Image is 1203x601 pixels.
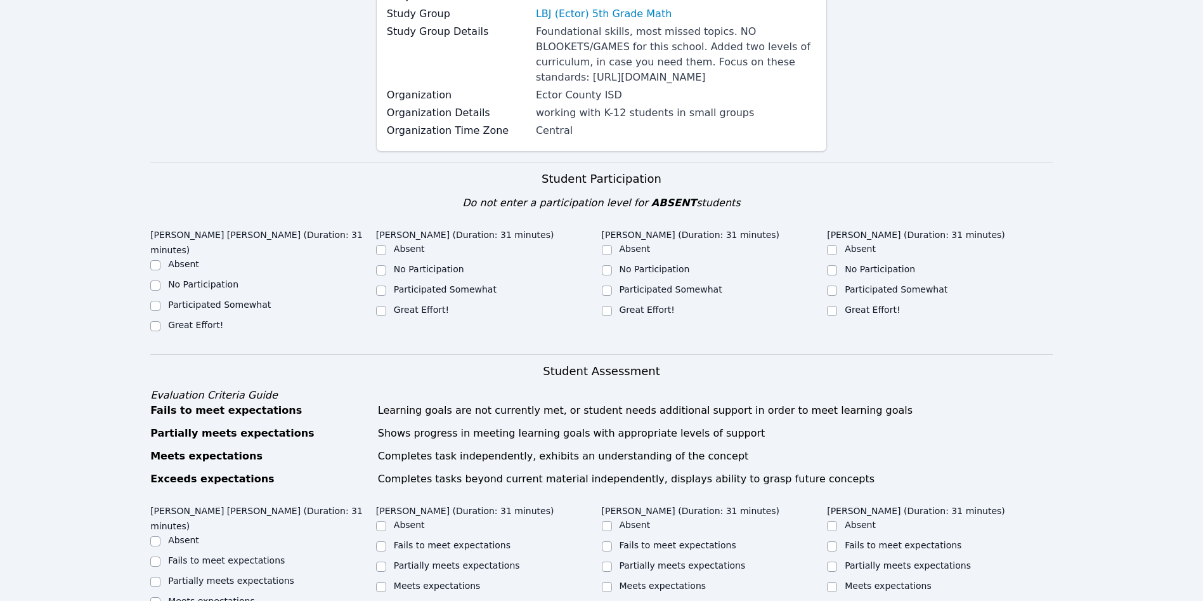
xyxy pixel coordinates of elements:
[620,520,651,530] label: Absent
[378,403,1053,418] div: Learning goals are not currently met, or student needs additional support in order to meet learni...
[602,499,780,518] legend: [PERSON_NAME] (Duration: 31 minutes)
[394,264,464,274] label: No Participation
[376,223,554,242] legend: [PERSON_NAME] (Duration: 31 minutes)
[168,300,271,310] label: Participated Somewhat
[168,576,294,586] label: Partially meets expectations
[394,244,425,254] label: Absent
[378,449,1053,464] div: Completes task independently, exhibits an understanding of the concept
[827,223,1005,242] legend: [PERSON_NAME] (Duration: 31 minutes)
[845,540,961,550] label: Fails to meet expectations
[387,105,528,121] label: Organization Details
[536,123,816,138] div: Central
[620,284,722,294] label: Participated Somewhat
[845,244,876,254] label: Absent
[168,555,285,565] label: Fails to meet expectations
[150,388,1053,403] div: Evaluation Criteria Guide
[387,6,528,22] label: Study Group
[150,403,370,418] div: Fails to meet expectations
[378,472,1053,487] div: Completes tasks beyond current material independently, displays ability to grasp future concepts
[387,24,528,39] label: Study Group Details
[536,6,672,22] a: LBJ (Ector) 5th Grade Math
[394,284,497,294] label: Participated Somewhat
[845,520,876,530] label: Absent
[845,560,971,571] label: Partially meets expectations
[168,320,223,330] label: Great Effort!
[168,279,238,289] label: No Participation
[394,560,520,571] label: Partially meets expectations
[150,449,370,464] div: Meets expectations
[378,426,1053,441] div: Shows progress in meeting learning goals with appropriate levels of support
[394,305,449,315] label: Great Effort!
[150,223,376,258] legend: [PERSON_NAME] [PERSON_NAME] (Duration: 31 minutes)
[150,426,370,441] div: Partially meets expectations
[394,581,481,591] label: Meets expectations
[150,472,370,487] div: Exceeds expectations
[387,88,528,103] label: Organization
[387,123,528,138] label: Organization Time Zone
[168,259,199,269] label: Absent
[376,499,554,518] legend: [PERSON_NAME] (Duration: 31 minutes)
[150,170,1053,188] h3: Student Participation
[536,24,816,85] div: Foundational skills, most missed topics. NO BLOOKETS/GAMES for this school. Added two levels of c...
[536,105,816,121] div: working with K-12 students in small groups
[394,520,425,530] label: Absent
[394,540,510,550] label: Fails to meet expectations
[150,195,1053,211] div: Do not enter a participation level for students
[620,305,675,315] label: Great Effort!
[150,362,1053,380] h3: Student Assessment
[845,305,900,315] label: Great Effort!
[620,264,690,274] label: No Participation
[536,88,816,103] div: Ector County ISD
[620,244,651,254] label: Absent
[651,197,696,209] span: ABSENT
[168,535,199,545] label: Absent
[620,540,736,550] label: Fails to meet expectations
[602,223,780,242] legend: [PERSON_NAME] (Duration: 31 minutes)
[827,499,1005,518] legend: [PERSON_NAME] (Duration: 31 minutes)
[620,581,706,591] label: Meets expectations
[150,499,376,534] legend: [PERSON_NAME] [PERSON_NAME] (Duration: 31 minutes)
[845,581,932,591] label: Meets expectations
[845,264,915,274] label: No Participation
[620,560,746,571] label: Partially meets expectations
[845,284,947,294] label: Participated Somewhat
